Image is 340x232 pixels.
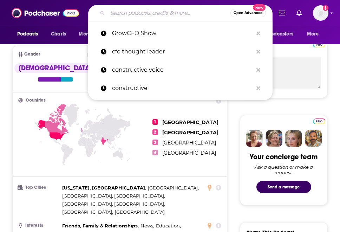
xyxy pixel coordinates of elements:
[62,193,164,199] span: [GEOGRAPHIC_DATA], [GEOGRAPHIC_DATA]
[12,6,79,20] img: Podchaser - Follow, Share and Rate Podcasts
[148,185,198,191] span: [GEOGRAPHIC_DATA]
[112,24,253,43] p: GrowCFO Show
[88,43,273,61] a: cfo thought leader
[152,119,158,125] span: 1
[313,41,325,47] a: Pro website
[313,5,328,21] img: User Profile
[62,209,112,215] span: [GEOGRAPHIC_DATA]
[247,164,321,175] div: Ask a question or make a request.
[79,29,104,39] span: Monitoring
[313,42,325,47] img: Podchaser Pro
[62,200,165,208] span: ,
[313,118,325,124] img: Podchaser Pro
[26,98,46,103] span: Countries
[18,185,59,190] h3: Top Cities
[162,129,218,136] span: [GEOGRAPHIC_DATA]
[313,5,328,21] button: Show profile menu
[255,27,303,41] button: open menu
[140,223,153,228] span: News
[234,11,263,15] span: Open Advanced
[107,7,230,19] input: Search podcasts, credits, & more...
[313,117,325,124] a: Pro website
[46,27,70,41] a: Charts
[313,5,328,21] span: Logged in as HWdata
[74,27,113,41] button: open menu
[62,222,139,230] span: ,
[285,130,302,147] img: Jules Profile
[62,201,164,207] span: [GEOGRAPHIC_DATA], [GEOGRAPHIC_DATA]
[112,61,253,79] p: constructive voice
[88,79,273,97] a: constructive
[156,223,180,228] span: Education
[51,29,66,39] span: Charts
[115,209,165,215] span: [GEOGRAPHIC_DATA]
[24,52,40,57] span: Gender
[152,140,158,145] span: 3
[88,24,273,43] a: GrowCFO Show
[247,45,321,57] label: My Notes
[256,181,311,193] button: Send a message
[250,153,318,161] div: Your concierge team
[323,5,328,11] svg: Add a profile image
[162,140,216,146] span: [GEOGRAPHIC_DATA]
[112,79,253,97] p: constructive
[14,63,96,73] div: [DEMOGRAPHIC_DATA]
[88,5,273,21] div: Search podcasts, credits, & more...
[88,61,273,79] a: constructive voice
[307,29,319,39] span: More
[162,119,218,125] span: [GEOGRAPHIC_DATA]
[156,222,181,230] span: ,
[294,7,305,19] a: Show notifications dropdown
[12,27,47,41] button: open menu
[140,222,154,230] span: ,
[260,29,293,39] span: For Podcasters
[266,130,282,147] img: Barbara Profile
[18,223,59,228] h3: Interests
[276,7,288,19] a: Show notifications dropdown
[152,150,158,155] span: 4
[230,9,266,17] button: Open AdvancedNew
[62,192,165,200] span: ,
[62,223,138,228] span: Friends, Family & Relationships
[62,185,145,191] span: [US_STATE], [GEOGRAPHIC_DATA]
[62,184,146,192] span: ,
[302,27,328,41] button: open menu
[17,29,38,39] span: Podcasts
[62,208,113,216] span: ,
[112,43,253,61] p: cfo thought leader
[246,130,263,147] img: Sydney Profile
[305,130,322,147] img: Jon Profile
[162,150,216,156] span: [GEOGRAPHIC_DATA]
[152,129,158,135] span: 2
[148,184,199,192] span: ,
[253,4,266,11] span: New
